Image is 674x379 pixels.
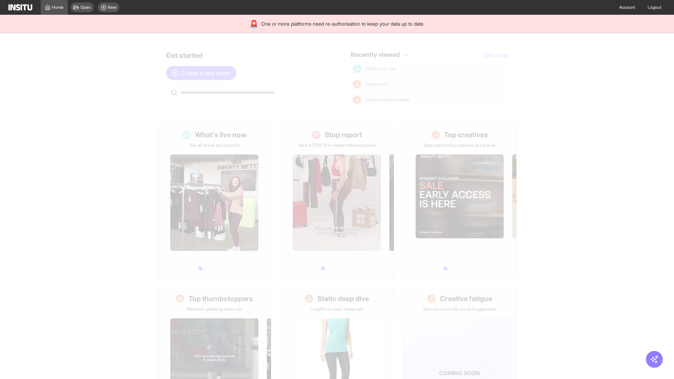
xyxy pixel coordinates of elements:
[80,5,91,10] span: Open
[250,19,258,29] div: 🚨
[52,5,64,10] span: Home
[8,4,32,11] img: Logo
[108,5,117,10] span: New
[261,20,424,27] span: One or more platforms need re-authorisation to keep your data up to date.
